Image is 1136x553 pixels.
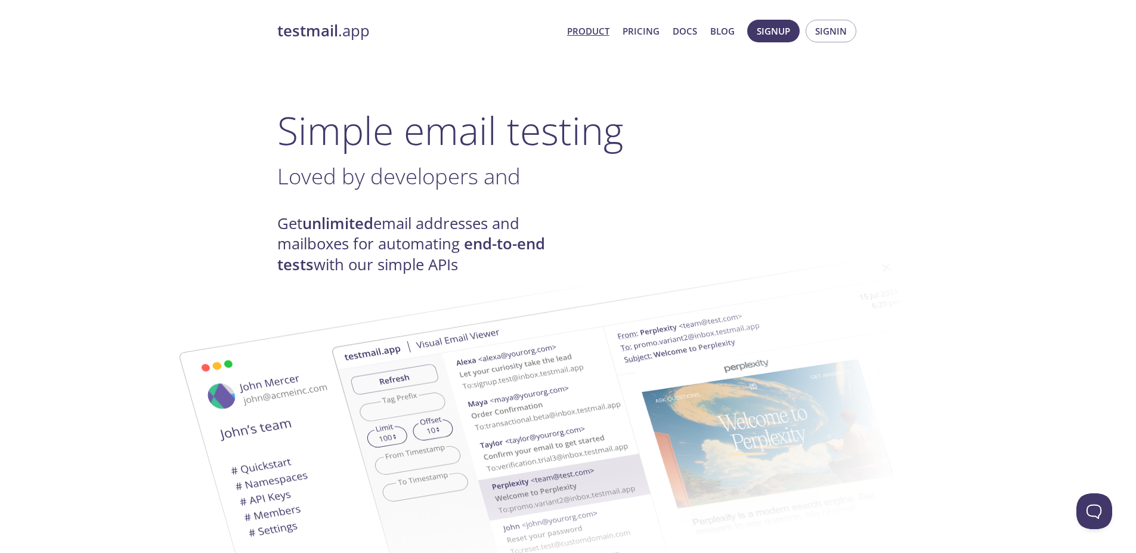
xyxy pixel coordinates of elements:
a: Docs [673,23,697,39]
a: Product [567,23,609,39]
h4: Get email addresses and mailboxes for automating with our simple APIs [277,214,568,275]
span: Signin [815,23,847,39]
a: Blog [710,23,735,39]
iframe: Help Scout Beacon - Open [1076,493,1112,529]
a: Pricing [623,23,660,39]
a: testmail.app [277,21,558,41]
strong: testmail [277,20,338,41]
span: Loved by developers and [277,161,521,191]
h1: Simple email testing [277,107,859,153]
button: Signin [806,20,856,42]
strong: end-to-end tests [277,233,545,274]
strong: unlimited [302,213,373,234]
span: Signup [757,23,790,39]
button: Signup [747,20,800,42]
